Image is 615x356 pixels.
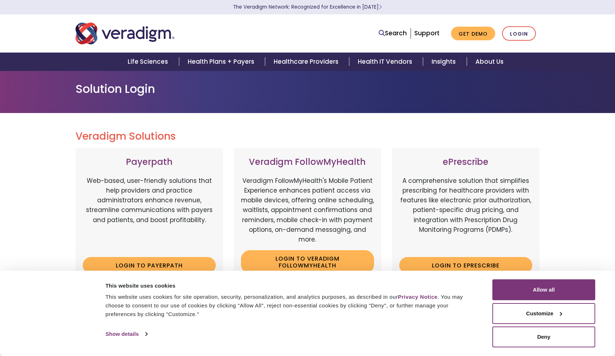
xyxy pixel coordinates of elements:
[241,157,374,167] h3: Veradigm FollowMyHealth
[399,257,532,274] a: Login to ePrescribe
[399,157,532,167] h3: ePrescribe
[76,130,539,143] h2: Veradigm Solutions
[105,293,476,319] div: This website uses cookies for site operation, security, personalization, and analytics purposes, ...
[492,303,595,324] button: Customize
[83,257,216,274] a: Login to Payerpath
[119,53,179,71] a: Life Sciences
[414,29,439,37] a: Support
[83,157,216,167] h3: Payerpath
[349,53,423,71] a: Health IT Vendors
[379,28,407,38] a: Search
[233,4,382,10] a: The Veradigm Network: Recognized for Excellence in [DATE]Learn More
[76,82,539,96] h1: Solution Login
[492,279,595,300] button: Allow all
[76,22,174,45] img: Veradigm logo
[241,250,374,274] a: Login to Veradigm FollowMyHealth
[399,176,532,252] p: A comprehensive solution that simplifies prescribing for healthcare providers with features like ...
[423,53,466,71] a: Insights
[83,176,216,252] p: Web-based, user-friendly solutions that help providers and practice administrators enhance revenu...
[398,294,437,300] a: Privacy Notice
[241,176,374,244] p: Veradigm FollowMyHealth's Mobile Patient Experience enhances patient access via mobile devices, o...
[451,27,495,41] a: Get Demo
[467,53,512,71] a: About Us
[492,326,595,347] button: Deny
[179,53,265,71] a: Health Plans + Payers
[105,329,147,339] a: Show details
[265,53,349,71] a: Healthcare Providers
[105,281,476,290] div: This website uses cookies
[379,4,382,10] span: Learn More
[502,26,536,41] a: Login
